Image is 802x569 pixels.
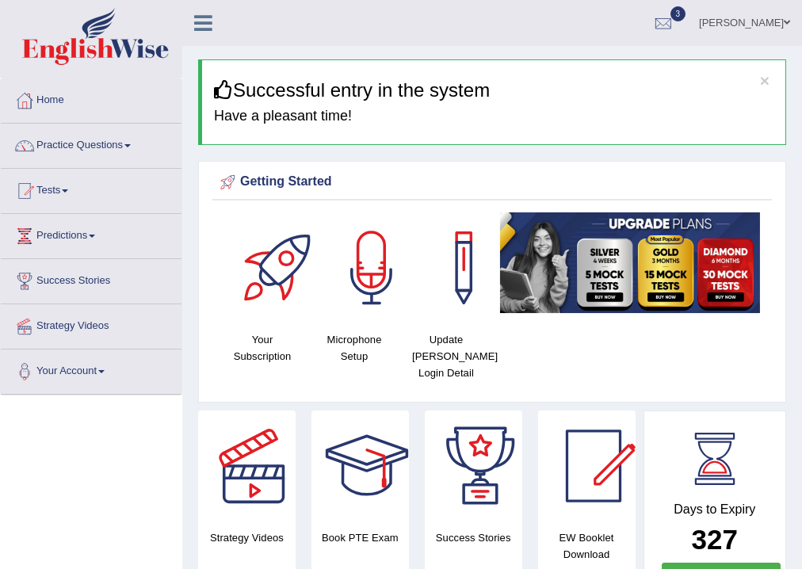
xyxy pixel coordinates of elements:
[216,170,768,194] div: Getting Started
[500,212,760,313] img: small5.jpg
[311,529,409,546] h4: Book PTE Exam
[316,331,392,365] h4: Microphone Setup
[1,78,181,118] a: Home
[1,124,181,163] a: Practice Questions
[1,304,181,344] a: Strategy Videos
[1,259,181,299] a: Success Stories
[1,349,181,389] a: Your Account
[760,72,770,89] button: ×
[538,529,636,563] h4: EW Booklet Download
[224,331,300,365] h4: Your Subscription
[408,331,484,381] h4: Update [PERSON_NAME] Login Detail
[1,169,181,208] a: Tests
[214,109,773,124] h4: Have a pleasant time!
[692,524,738,555] b: 327
[214,80,773,101] h3: Successful entry in the system
[198,529,296,546] h4: Strategy Videos
[670,6,686,21] span: 3
[1,214,181,254] a: Predictions
[425,529,522,546] h4: Success Stories
[662,502,769,517] h4: Days to Expiry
